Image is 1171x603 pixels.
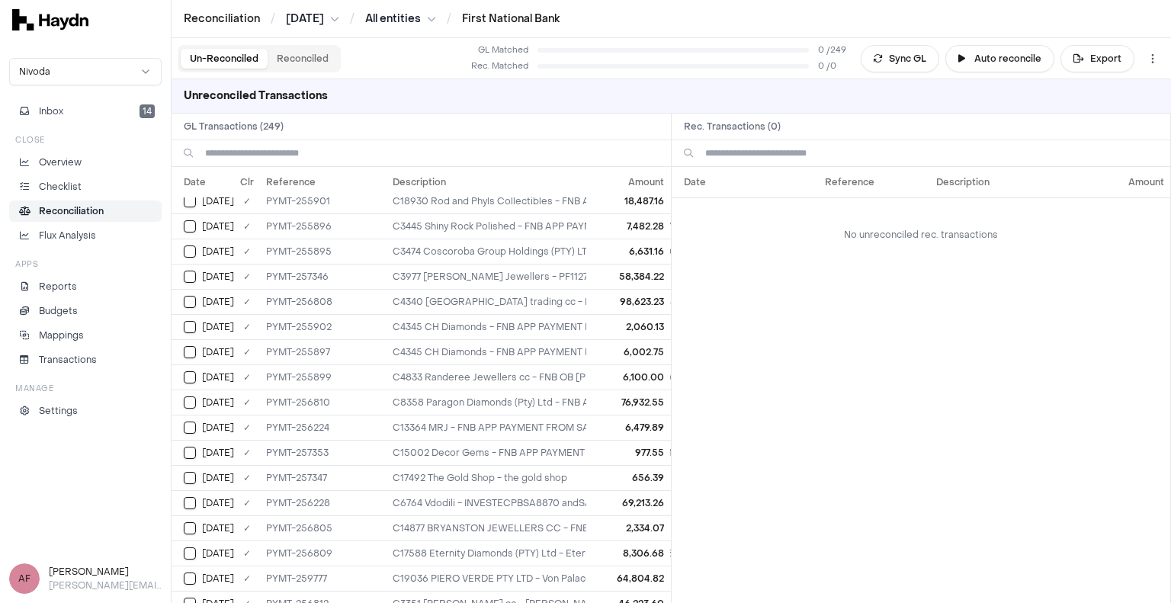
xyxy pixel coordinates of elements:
[260,440,387,465] td: PYMT-257353
[861,45,939,72] button: Sync GL
[347,11,358,26] span: /
[202,245,234,258] span: [DATE]
[234,264,260,289] td: ✓
[39,204,104,218] p: Reconciliation
[39,180,82,194] p: Checklist
[184,497,196,509] button: Select GL transaction 7932805
[39,353,97,367] p: Transactions
[672,167,820,197] th: Date
[184,321,196,333] button: Select GL transaction 7932800
[387,440,925,465] td: C15002 Decor Gems - FNB APP PAYMENT FROM PF15462091
[9,400,162,422] a: Settings
[260,167,387,197] th: Reference
[9,101,162,122] button: Inbox14
[184,472,196,484] button: Select GL transaction 7932822
[587,440,671,465] td: 977.55
[387,566,925,591] td: C19036 PIERO VERDE PTY LTD - Von Palace Cutting W
[587,167,671,197] th: Amount
[587,339,671,364] td: 6,002.75
[587,515,671,540] td: 2,334.07
[202,371,234,383] span: [DATE]
[184,346,196,358] button: Select GL transaction 7932796
[818,44,849,57] span: 0 / 249
[184,245,196,258] button: Select GL transaction 7932794
[184,11,560,27] nav: breadcrumb
[260,540,387,566] td: PYMT-256809
[260,314,387,339] td: PYMT-255902
[184,11,260,27] a: Reconciliation
[181,49,268,69] button: Un-Reconciled
[260,566,387,591] td: PYMT-259777
[387,390,925,415] td: C8358 Paragon Diamonds (Pty) Ltd - FNB APP PAYMENT FROM PF 16972491
[234,566,260,591] td: ✓
[202,195,234,207] span: [DATE]
[260,188,387,213] td: PYMT-255901
[184,271,196,283] button: Select GL transaction 7932821
[945,45,1054,72] button: Auto reconcile
[387,289,925,314] td: C4340 Royal East India trading cc - FNB OB PMT PF10738891
[587,289,671,314] td: 98,623.23
[184,296,196,308] button: Select GL transaction 7932813
[39,229,96,242] p: Flux Analysis
[9,349,162,370] a: Transactions
[15,383,53,394] h3: Manage
[9,325,162,346] a: Mappings
[49,579,162,592] p: [PERSON_NAME][EMAIL_ADDRESS][DOMAIN_NAME]
[9,276,162,297] a: Reports
[587,213,671,239] td: 7,482.28
[202,547,234,560] span: [DATE]
[184,547,196,560] button: Select GL transaction 7932814
[467,44,528,57] span: GL Matched
[39,404,78,418] p: Settings
[140,104,155,118] span: 14
[9,300,162,322] a: Budgets
[462,11,560,26] a: First National Bank
[387,515,925,540] td: C14877 BRYANSTON JEWELLERS CC - FNB APP PAYMENT FROM BRYANSTON JEWELLERS
[260,364,387,390] td: PYMT-255899
[462,11,560,27] a: First National Bank
[234,213,260,239] td: ✓
[39,104,63,118] span: Inbox
[9,176,162,197] a: Checklist
[387,188,925,213] td: C18930 Rod and Phyls Collectibles - FNB APP PAYMENT FROM SA88961
[587,364,671,390] td: 6,100.00
[234,515,260,540] td: ✓
[818,60,849,73] span: 0 / 0
[39,280,77,293] p: Reports
[387,364,925,390] td: C4833 Randeree Jewellers cc - FNB OB PMT RANDEREE JEWELLERS
[202,296,234,308] span: [DATE]
[672,114,1171,140] h2: Rec. Transactions ( 0 )
[39,156,82,169] p: Overview
[260,289,387,314] td: PYMT-256808
[268,11,278,26] span: /
[172,79,340,113] h3: Unreconciled Transactions
[387,213,925,239] td: C3445 Shiny Rock Polished - FNB APP PAYMENT FROM SHINY ROCK POLISHED
[260,490,387,515] td: PYMT-256228
[184,220,196,233] button: Select GL transaction 7932795
[365,11,436,27] button: All entities
[587,188,671,213] td: 18,487.16
[587,415,671,440] td: 6,479.89
[387,264,925,289] td: C3977 Vernon White Jewellers - PF11279051
[234,440,260,465] td: ✓
[39,329,84,342] p: Mappings
[9,225,162,246] a: Flux Analysis
[587,540,671,566] td: 8,306.68
[202,220,234,233] span: [DATE]
[587,264,671,289] td: 58,384.22
[234,188,260,213] td: ✓
[587,239,671,264] td: 6,631.16
[234,289,260,314] td: ✓
[172,114,671,140] h2: GL Transactions ( 249 )
[202,346,234,358] span: [DATE]
[260,339,387,364] td: PYMT-255897
[15,134,45,146] h3: Close
[587,490,671,515] td: 69,213.26
[202,472,234,484] span: [DATE]
[202,573,234,585] span: [DATE]
[260,515,387,540] td: PYMT-256805
[260,465,387,490] td: PYMT-257347
[268,49,338,69] button: Reconciled
[234,465,260,490] td: ✓
[15,258,38,270] h3: Apps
